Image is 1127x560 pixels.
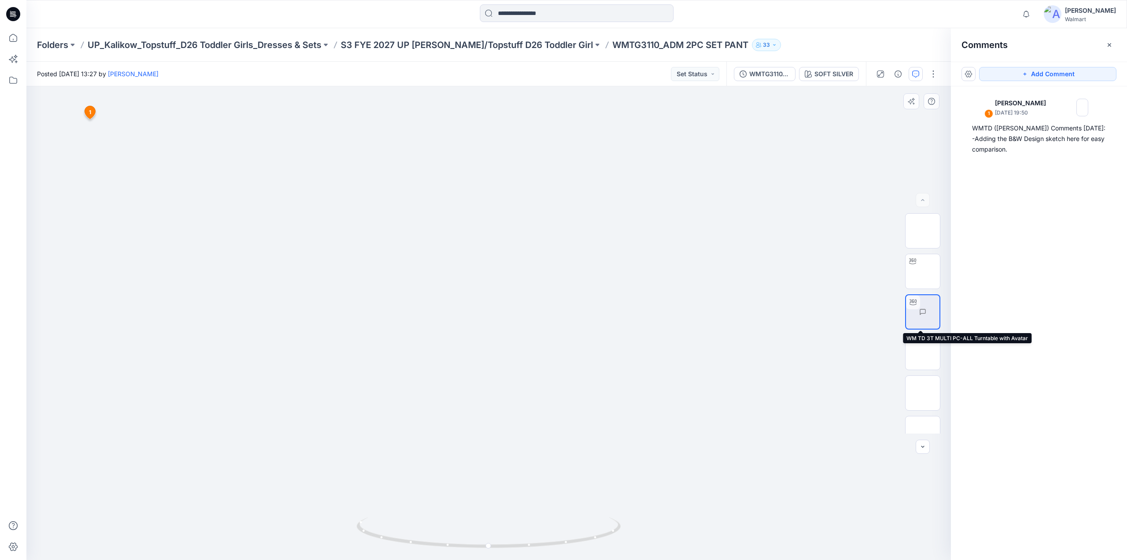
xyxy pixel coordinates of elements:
[1065,5,1116,16] div: [PERSON_NAME]
[37,39,68,51] a: Folders
[108,70,158,78] a: [PERSON_NAME]
[1065,16,1116,22] div: Walmart
[984,109,993,118] div: 1
[37,69,158,78] span: Posted [DATE] 13:27 by
[974,99,991,116] img: Kristin Veit
[341,39,593,51] a: S3 FYE 2027 UP [PERSON_NAME]/Topstuff D26 Toddler Girl
[979,67,1116,81] button: Add Comment
[814,69,853,79] div: SOFT SILVER
[995,108,1052,117] p: [DATE] 19:50
[1044,5,1061,23] img: avatar
[612,39,748,51] p: WMTG3110_ADM 2PC SET PANT
[734,67,796,81] button: WMTG3110_ADM 2PC SET PANT
[88,39,321,51] a: UP_Kalikow_Topstuff_D26 Toddler Girls_Dresses & Sets
[995,98,1052,108] p: [PERSON_NAME]
[972,123,1106,155] div: WMTD ([PERSON_NAME]) Comments [DATE]: -Adding the B&W Design sketch here for easy comparison.
[749,69,790,79] div: WMTG3110_ADM 2PC SET PANT
[763,40,770,50] p: 33
[799,67,859,81] button: SOFT SILVER
[752,39,781,51] button: 33
[891,67,905,81] button: Details
[961,40,1008,50] h2: Comments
